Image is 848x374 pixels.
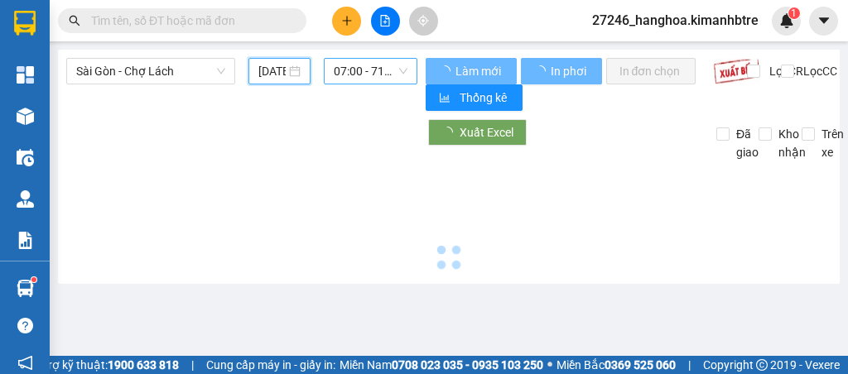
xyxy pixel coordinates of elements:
[371,7,400,36] button: file-add
[409,7,438,36] button: aim
[688,356,691,374] span: |
[551,62,589,80] span: In phơi
[69,15,80,26] span: search
[17,355,33,371] span: notification
[521,58,602,84] button: In phơi
[76,59,225,84] span: Sài Gòn - Chợ Lách
[556,356,676,374] span: Miền Bắc
[426,58,517,84] button: Làm mới
[455,62,503,80] span: Làm mới
[713,58,760,84] img: 9k=
[730,125,765,161] span: Đã giao
[258,62,287,80] input: 14/10/2025
[534,65,548,77] span: loading
[809,7,838,36] button: caret-down
[108,358,179,372] strong: 1900 633 818
[206,356,335,374] span: Cung cấp máy in - giấy in:
[26,356,179,374] span: Hỗ trợ kỹ thuật:
[91,12,287,30] input: Tìm tên, số ĐT hoặc mã đơn
[417,15,429,26] span: aim
[772,125,812,161] span: Kho nhận
[17,280,34,297] img: warehouse-icon
[332,7,361,36] button: plus
[547,362,552,368] span: ⚪️
[439,92,453,105] span: bar-chart
[17,108,34,125] img: warehouse-icon
[428,119,527,146] button: Xuất Excel
[334,59,407,84] span: 07:00 - 71F-00.247
[797,62,840,80] span: Lọc CC
[763,62,806,80] span: Lọc CR
[756,359,768,371] span: copyright
[17,190,34,208] img: warehouse-icon
[817,13,831,28] span: caret-down
[31,277,36,282] sup: 1
[379,15,391,26] span: file-add
[17,66,34,84] img: dashboard-icon
[460,89,509,107] span: Thống kê
[341,15,353,26] span: plus
[779,13,794,28] img: icon-new-feature
[605,358,676,372] strong: 0369 525 060
[791,7,797,19] span: 1
[17,232,34,249] img: solution-icon
[579,10,772,31] span: 27246_hanghoa.kimanhbtre
[340,356,543,374] span: Miền Nam
[392,358,543,372] strong: 0708 023 035 - 0935 103 250
[439,65,453,77] span: loading
[17,318,33,333] span: question-circle
[17,149,34,166] img: warehouse-icon
[426,84,523,111] button: bar-chartThống kê
[606,58,696,84] button: In đơn chọn
[441,127,460,138] span: loading
[14,11,36,36] img: logo-vxr
[460,123,513,141] span: Xuất Excel
[191,356,194,374] span: |
[788,7,800,19] sup: 1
